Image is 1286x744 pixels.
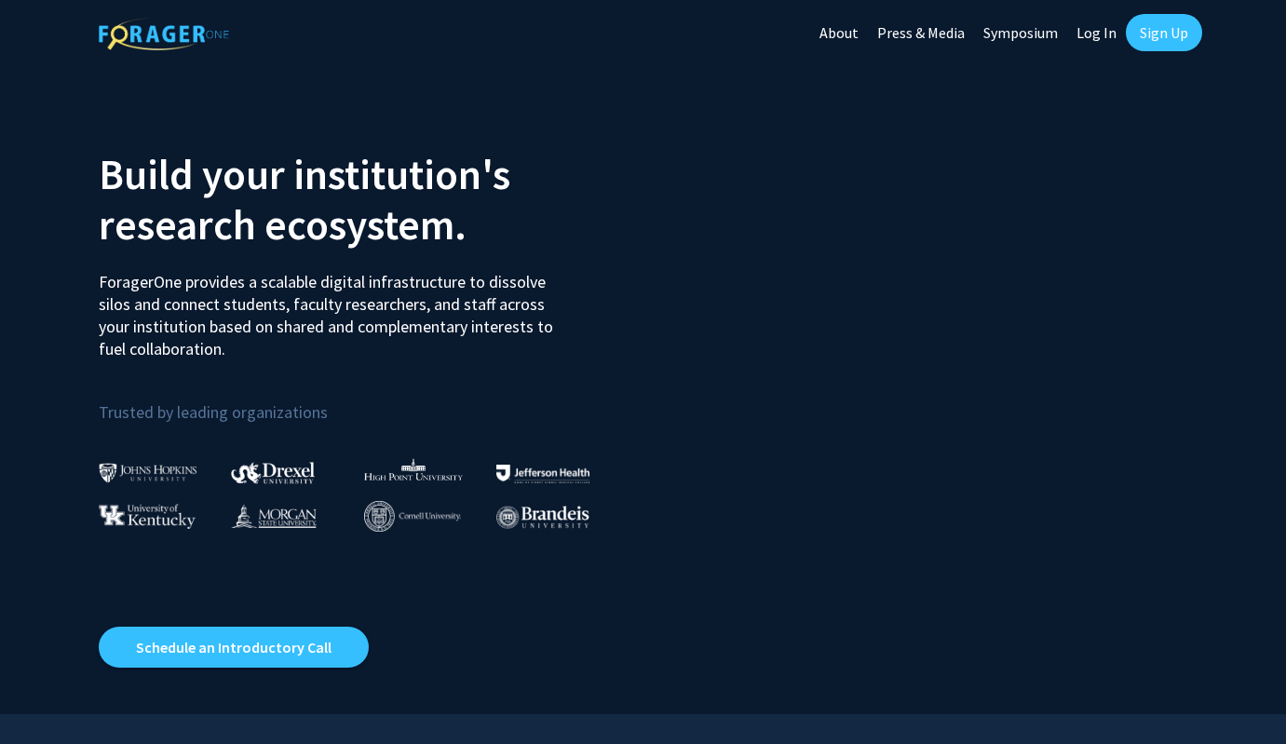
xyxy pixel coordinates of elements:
p: ForagerOne provides a scalable digital infrastructure to dissolve silos and connect students, fac... [99,257,566,360]
img: Brandeis University [496,506,589,529]
img: Cornell University [364,501,461,532]
img: Morgan State University [231,504,317,528]
a: Sign Up [1126,14,1202,51]
img: Johns Hopkins University [99,463,197,482]
img: Drexel University [231,462,315,483]
a: Opens in a new tab [99,627,369,668]
h2: Build your institution's research ecosystem. [99,149,629,250]
img: Thomas Jefferson University [496,465,589,482]
img: High Point University [364,458,463,480]
img: ForagerOne Logo [99,18,229,50]
img: University of Kentucky [99,504,196,529]
p: Trusted by leading organizations [99,375,629,426]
